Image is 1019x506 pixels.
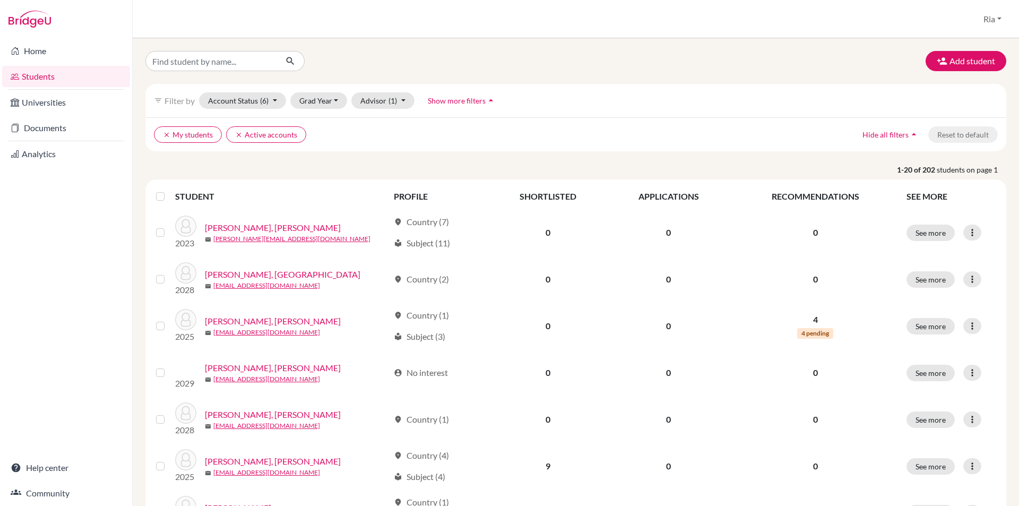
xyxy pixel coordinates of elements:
div: Country (2) [394,273,449,286]
p: 0 [737,226,894,239]
span: local_library [394,332,402,341]
button: See more [906,373,955,390]
i: arrow_drop_up [486,95,496,106]
a: [PERSON_NAME], [PERSON_NAME] [205,472,341,485]
a: Documents [2,117,130,139]
a: Universities [2,92,130,113]
p: 0 [737,430,894,443]
button: Advisor(1) [351,92,414,109]
span: mail [205,487,211,493]
a: [PERSON_NAME][EMAIL_ADDRESS][DOMAIN_NAME] [213,234,370,244]
img: Abigail Hidayat, Savannah [175,262,196,284]
td: 0 [489,303,607,349]
td: 0 [489,256,607,303]
p: 0 [737,273,894,286]
p: 2028 [175,441,196,453]
span: local_library [394,239,402,247]
img: Bridge-U [8,11,51,28]
strong: 1-20 of 202 [897,164,937,175]
p: 2025 [175,487,196,500]
button: clearActive accounts [226,126,306,143]
th: SHORTLISTED [489,184,607,209]
th: RECOMMENDATIONS [731,184,900,209]
td: 0 [607,413,730,460]
button: Reset to default [928,126,998,143]
img: Alessa Yolwans, Finn [175,466,196,487]
button: See more [906,475,955,492]
div: Subject (3) [394,330,445,343]
button: Account Status(6) [199,92,286,109]
th: PROFILE [387,184,489,209]
i: clear [235,131,243,139]
a: Analytics [2,143,130,165]
a: [PERSON_NAME], [PERSON_NAME] [285,356,389,381]
span: location_on [394,468,402,477]
div: Country (1) [394,430,449,443]
button: Show more filtersarrow_drop_up [419,92,505,109]
a: [PERSON_NAME], [PERSON_NAME] [205,315,341,328]
button: See more [906,318,955,335]
a: [EMAIL_ADDRESS][DOMAIN_NAME] [287,388,389,407]
button: Grad Year [290,92,348,109]
button: Add student [926,51,1006,71]
th: APPLICATIONS [607,184,730,209]
button: clearMy students [154,126,222,143]
div: No interest [394,375,448,388]
a: Home [2,40,130,62]
span: mail [205,283,211,289]
span: Show more filters [428,96,486,105]
span: (6) [260,96,269,105]
a: [PERSON_NAME], [PERSON_NAME] [205,221,341,234]
div: Subject (11) [394,237,450,250]
p: 0 [737,375,894,388]
p: 0 [737,477,894,490]
p: 2023 [175,237,196,250]
a: Students [2,66,130,87]
i: arrow_drop_up [909,129,919,140]
div: Country (1) [394,309,449,322]
th: STUDENT [175,184,387,209]
a: Community [2,483,130,504]
a: [EMAIL_ADDRESS][DOMAIN_NAME] [213,485,320,494]
td: 0 [607,303,730,349]
span: Filter by [165,96,195,106]
span: Hide all filters [862,130,909,139]
img: Akeno Poriel Simanjuntak, Ivander [175,419,196,441]
img: Aaron Ie, Michael [175,216,196,237]
button: Hide all filtersarrow_drop_up [853,126,928,143]
td: 0 [607,209,730,256]
img: Ainsley Purniawan, Jacob [175,369,277,382]
span: mail [285,382,291,388]
button: See more [906,225,955,241]
span: account_circle [394,377,402,385]
p: 4 [737,313,894,326]
div: Country (4) [394,466,449,479]
button: See more [906,428,955,445]
td: 0 [607,349,730,413]
td: 0 [489,413,607,460]
i: filter_list [154,96,162,105]
td: 0 [489,209,607,256]
a: [EMAIL_ADDRESS][DOMAIN_NAME] [213,438,320,448]
span: location_on [394,218,402,226]
a: Help center [2,457,130,478]
p: 2028 [175,284,196,296]
th: SEE MORE [900,184,1002,209]
td: 0 [489,349,607,413]
span: 4 pending [797,328,833,339]
span: mail [205,330,211,336]
img: Adi Seputro, Dillon [175,309,196,330]
span: location_on [394,275,402,284]
span: local_library [394,490,402,498]
span: mail [205,236,211,243]
p: 2029 [175,382,277,394]
i: clear [163,131,170,139]
a: [EMAIL_ADDRESS][DOMAIN_NAME] [213,328,320,337]
div: Subject (4) [394,487,445,500]
p: 2025 [175,330,196,343]
div: Country (7) [394,216,449,228]
button: Ria [979,9,1006,29]
span: location_on [394,311,402,320]
span: mail [205,440,211,447]
a: [PERSON_NAME], [PERSON_NAME] [205,425,341,438]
